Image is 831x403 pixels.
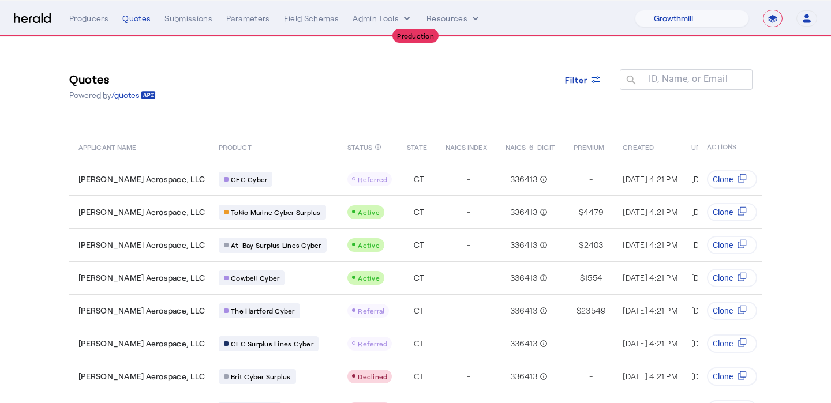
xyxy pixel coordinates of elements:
[579,239,583,251] span: $
[414,174,425,185] span: CT
[510,371,538,382] span: 336413
[506,141,555,152] span: NAICS-6-DIGIT
[14,13,51,24] img: Herald Logo
[623,306,677,315] span: [DATE] 4:21 PM
[426,13,481,24] button: Resources dropdown menu
[510,305,538,317] span: 336413
[691,273,748,283] span: [DATE] 4:22 PM
[510,206,538,218] span: 336413
[231,372,291,381] span: Brit Cyber Surplus
[358,307,384,315] span: Referral
[537,272,548,284] mat-icon: info_outline
[414,206,425,218] span: CT
[414,272,425,284] span: CT
[467,239,470,251] span: -
[589,371,593,382] span: -
[347,141,372,152] span: STATUS
[574,141,605,152] span: PREMIUM
[713,239,733,251] span: Clone
[414,371,425,382] span: CT
[231,175,267,184] span: CFC Cyber
[713,206,733,218] span: Clone
[358,274,380,282] span: Active
[467,206,470,218] span: -
[691,306,748,315] span: [DATE] 4:22 PM
[231,273,279,283] span: Cowbell Cyber
[231,306,295,315] span: The Hartford Cyber
[537,206,548,218] mat-icon: info_outline
[579,206,583,218] span: $
[353,13,413,24] button: internal dropdown menu
[78,338,205,349] span: [PERSON_NAME] Aerospace, LLC
[691,141,722,152] span: UPDATED
[510,272,538,284] span: 336413
[713,174,733,185] span: Clone
[111,89,156,101] a: /quotes
[164,13,212,24] div: Submissions
[78,206,205,218] span: [PERSON_NAME] Aerospace, LLC
[623,240,677,250] span: [DATE] 4:21 PM
[231,339,313,348] span: CFC Surplus Lines Cyber
[69,13,108,24] div: Producers
[623,371,677,381] span: [DATE] 4:21 PM
[623,174,677,184] span: [DATE] 4:21 PM
[707,236,757,254] button: Clone
[707,203,757,221] button: Clone
[510,174,538,185] span: 336413
[691,371,748,381] span: [DATE] 4:22 PM
[358,372,387,381] span: Declined
[713,272,733,284] span: Clone
[577,305,581,317] span: $
[375,141,381,153] mat-icon: info_outline
[467,305,470,317] span: -
[589,338,593,349] span: -
[649,73,728,84] mat-label: ID, Name, or Email
[78,272,205,284] span: [PERSON_NAME] Aerospace, LLC
[713,371,733,382] span: Clone
[231,240,321,250] span: At-Bay Surplus Lines Cyber
[623,141,654,152] span: CREATED
[78,174,205,185] span: [PERSON_NAME] Aerospace, LLC
[623,338,677,348] span: [DATE] 4:21 PM
[392,29,439,43] div: Production
[713,305,733,317] span: Clone
[358,340,387,348] span: Referred
[284,13,339,24] div: Field Schemas
[467,371,470,382] span: -
[69,71,156,87] h3: Quotes
[698,130,762,163] th: ACTIONS
[537,305,548,317] mat-icon: info_outline
[589,174,593,185] span: -
[407,141,426,152] span: STATE
[707,334,757,353] button: Clone
[510,239,538,251] span: 336413
[581,305,606,317] span: 23549
[78,371,205,382] span: [PERSON_NAME] Aerospace, LLC
[713,338,733,349] span: Clone
[358,208,380,216] span: Active
[691,174,748,184] span: [DATE] 4:52 PM
[467,174,470,185] span: -
[414,305,425,317] span: CT
[580,272,585,284] span: $
[691,240,748,250] span: [DATE] 4:26 PM
[446,141,487,152] span: NAICS INDEX
[358,175,387,183] span: Referred
[707,302,757,320] button: Clone
[69,89,156,101] p: Powered by
[78,239,205,251] span: [PERSON_NAME] Aerospace, LLC
[467,338,470,349] span: -
[556,69,611,90] button: Filter
[537,239,548,251] mat-icon: info_outline
[78,305,205,317] span: [PERSON_NAME] Aerospace, LLC
[537,338,548,349] mat-icon: info_outline
[707,269,757,287] button: Clone
[78,141,136,152] span: APPLICANT NAME
[122,13,151,24] div: Quotes
[231,208,321,217] span: Tokio Marine Cyber Surplus
[358,241,380,249] span: Active
[583,206,604,218] span: 4479
[623,207,677,217] span: [DATE] 4:21 PM
[691,338,748,348] span: [DATE] 4:52 PM
[467,272,470,284] span: -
